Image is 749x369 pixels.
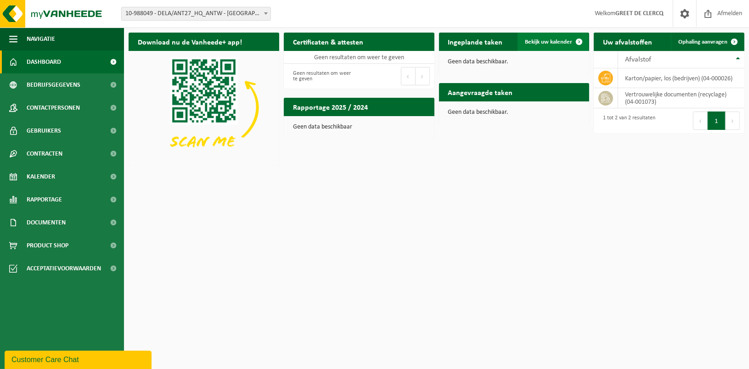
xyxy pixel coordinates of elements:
strong: GREET DE CLERCQ [615,10,664,17]
span: Ophaling aanvragen [678,39,727,45]
span: Kalender [27,165,55,188]
p: Geen data beschikbaar. [448,109,580,116]
td: karton/papier, los (bedrijven) (04-000026) [618,68,744,88]
p: Geen data beschikbaar. [448,59,580,65]
span: Dashboard [27,50,61,73]
button: 1 [708,112,726,130]
button: Next [726,112,740,130]
h2: Ingeplande taken [439,33,512,50]
span: Contactpersonen [27,96,80,119]
span: 10-988049 - DELA/ANT27_HQ_ANTW - ANTWERPEN [122,7,270,20]
h2: Rapportage 2025 / 2024 [284,98,377,116]
td: vertrouwelijke documenten (recyclage) (04-001073) [618,88,744,108]
span: Product Shop [27,234,68,257]
div: 1 tot 2 van 2 resultaten [598,111,655,131]
button: Previous [693,112,708,130]
h2: Certificaten & attesten [284,33,372,50]
button: Previous [401,67,416,85]
span: Acceptatievoorwaarden [27,257,101,280]
h2: Aangevraagde taken [439,83,522,101]
h2: Uw afvalstoffen [594,33,661,50]
div: Geen resultaten om weer te geven [288,66,355,86]
span: Navigatie [27,28,55,50]
span: Contracten [27,142,62,165]
a: Bekijk rapportage [366,116,434,134]
iframe: chat widget [5,349,153,369]
a: Ophaling aanvragen [671,33,743,51]
span: Documenten [27,211,66,234]
span: Bedrijfsgegevens [27,73,80,96]
img: Download de VHEPlus App [129,51,279,164]
span: Gebruikers [27,119,61,142]
td: Geen resultaten om weer te geven [284,51,434,64]
span: Bekijk uw kalender [525,39,572,45]
span: Rapportage [27,188,62,211]
p: Geen data beschikbaar [293,124,425,130]
a: Bekijk uw kalender [518,33,588,51]
button: Next [416,67,430,85]
span: Afvalstof [625,56,651,63]
h2: Download nu de Vanheede+ app! [129,33,251,50]
span: 10-988049 - DELA/ANT27_HQ_ANTW - ANTWERPEN [121,7,271,21]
